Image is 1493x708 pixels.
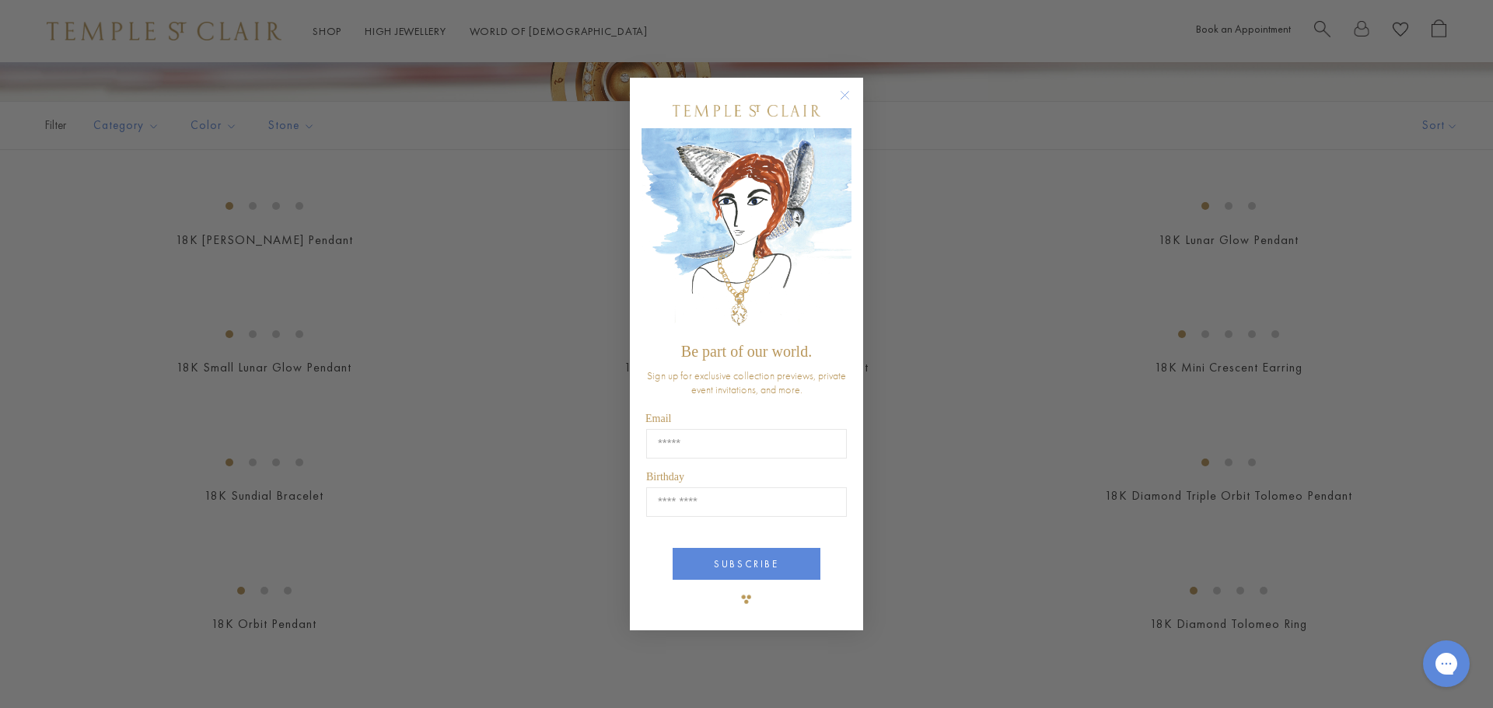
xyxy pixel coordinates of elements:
[647,368,846,396] span: Sign up for exclusive collection previews, private event invitations, and more.
[673,105,820,117] img: Temple St. Clair
[645,413,671,424] span: Email
[843,93,862,113] button: Close dialog
[1415,635,1477,692] iframe: Gorgias live chat messenger
[731,584,762,615] img: TSC
[646,429,847,459] input: Email
[681,343,812,360] span: Be part of our world.
[642,128,851,336] img: c4a9eb12-d91a-4d4a-8ee0-386386f4f338.jpeg
[673,548,820,580] button: SUBSCRIBE
[646,471,684,483] span: Birthday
